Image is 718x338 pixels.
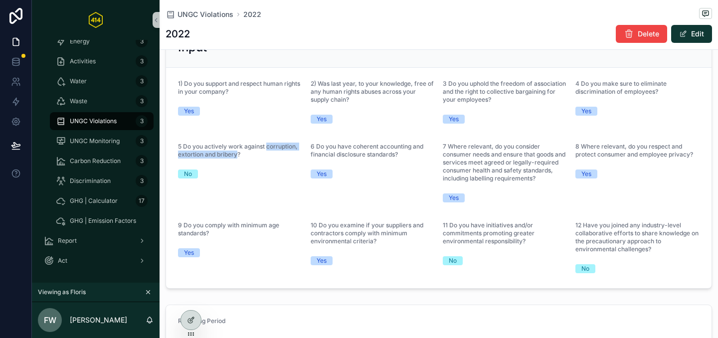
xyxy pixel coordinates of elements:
div: Yes [581,107,591,116]
div: 3 [136,75,148,87]
span: Water [70,77,87,85]
span: 5 Do you actively work against corruption, extortion and bribery? [178,143,298,158]
a: Carbon Reduction3 [50,152,154,170]
span: 4 Do you make sure to eliminate discrimination of employees? [575,80,667,95]
div: Yes [184,248,194,257]
button: Delete [616,25,667,43]
a: GHG | Calculator17 [50,192,154,210]
span: Discrimination [70,177,111,185]
div: Yes [449,115,459,124]
span: 6 Do you have coherent accounting and financial disclosure standards? [311,143,423,158]
span: 12 Have you joined any industry-level collaborative efforts to share knowledge on the precautiona... [575,221,699,253]
span: Waste [70,97,87,105]
span: Delete [638,29,659,39]
div: Yes [449,193,459,202]
span: 2) Was last year, to your knowledge, free of any human rights abuses across your supply chain? [311,80,434,103]
a: GHG | Emission Factors [50,212,154,230]
span: Carbon Reduction [70,157,121,165]
button: Edit [671,25,712,43]
a: Act [38,252,154,270]
span: 7 Where relevant, do you consider consumer needs and ensure that goods and services meet agreed o... [443,143,565,182]
div: 3 [136,135,148,147]
a: Waste3 [50,92,154,110]
div: 17 [136,195,148,207]
a: UNGC Violations [166,9,233,19]
a: Water3 [50,72,154,90]
h1: 2022 [166,27,190,41]
div: 3 [136,55,148,67]
div: 3 [136,35,148,47]
span: UNGC Violations [178,9,233,19]
span: GHG | Calculator [70,197,118,205]
div: 3 [136,95,148,107]
div: No [449,256,457,265]
div: No [581,264,589,273]
div: 3 [136,175,148,187]
span: Act [58,257,67,265]
span: Viewing as Floris [38,288,86,296]
span: GHG | Emission Factors [70,217,136,225]
a: Activities3 [50,52,154,70]
span: 8 Where relevant, do you respect and protect consumer and employee privacy? [575,143,693,158]
div: scrollable content [32,40,160,283]
span: 10 Do you examine if your suppliers and contractors comply with minimum environmental criteria? [311,221,423,245]
span: 11 Do you have initiatives and/or commitments promoting greater environmental responsibility? [443,221,535,245]
span: Report [58,237,77,245]
span: UNGC Monitoring [70,137,120,145]
div: Yes [317,256,327,265]
span: Activities [70,57,96,65]
span: Energy [70,37,90,45]
div: No [184,169,192,178]
a: Energy3 [50,32,154,50]
a: Report [38,232,154,250]
a: UNGC Violations3 [50,112,154,130]
div: Yes [184,107,194,116]
div: Yes [317,169,327,178]
img: App logo [89,12,103,28]
p: [PERSON_NAME] [70,315,127,325]
span: 1) Do you support and respect human rights in your company? [178,80,300,95]
span: FW [44,314,56,326]
a: UNGC Monitoring3 [50,132,154,150]
span: 3 Do you uphold the freedom of association and the right to collective bargaining for your employ... [443,80,566,103]
div: Yes [317,115,327,124]
div: 3 [136,115,148,127]
div: 3 [136,155,148,167]
span: UNGC Violations [70,117,117,125]
div: Yes [581,169,591,178]
a: Discrimination3 [50,172,154,190]
span: 9 Do you comply with minimum age standards? [178,221,279,237]
a: 2022 [243,9,261,19]
span: Reporting Period [178,317,225,325]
